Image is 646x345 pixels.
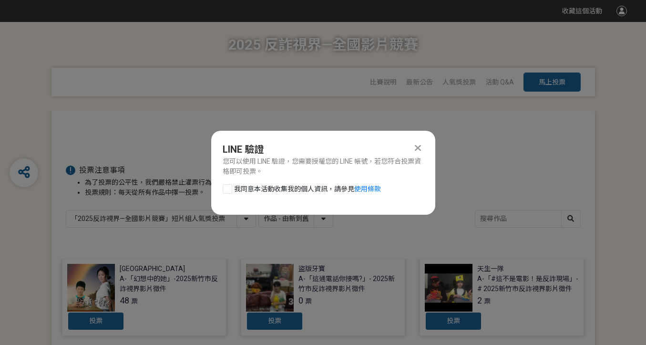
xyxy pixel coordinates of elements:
span: 投票 [89,317,103,324]
span: 馬上投票 [539,78,565,86]
div: 盜版牙寶 [298,264,325,274]
span: 48 [120,295,129,305]
a: 活動 Q&A [485,78,514,86]
h1: 投票列表 [66,130,581,141]
span: 收藏這個活動 [562,7,602,15]
span: 票 [484,297,491,305]
span: 我同意本活動收集我的個人資訊，請參見 [234,184,381,194]
a: 盜版牙寶A-「這通電話你接嗎?」- 2025新竹市反詐視界影片徵件0票投票 [241,259,405,336]
a: [GEOGRAPHIC_DATA]A-「幻想中的她」-2025新竹市反詐視界影片徵件48票投票 [62,259,226,336]
span: 投票注意事項 [79,166,125,175]
div: A-「這通電話你接嗎?」- 2025新竹市反詐視界影片徵件 [298,274,400,294]
a: 比賽說明 [370,78,397,86]
span: 票 [305,297,312,305]
input: 搜尋作品 [475,210,580,227]
a: 最新公告 [406,78,433,86]
li: 投票規則：每天從所有作品中擇一投票。 [85,188,581,198]
h1: 2025 反詐視界—全國影片競賽 [228,22,418,68]
a: 使用條款 [354,185,381,193]
li: 為了投票的公平性，我們嚴格禁止灌票行為，所有投票者皆需經過 LINE 登入認證。 [85,178,581,188]
span: 票 [131,297,138,305]
div: 天生一隊 [477,264,504,274]
span: 人氣獎投票 [442,78,476,86]
div: A-「#這不是電影！是反詐現場」-# 2025新竹市反詐視界影片徵件 [477,274,579,294]
span: 2 [477,295,482,305]
div: 您可以使用 LINE 驗證，您需要授權您的 LINE 帳號，若您符合投票資格即可投票。 [223,157,424,177]
div: LINE 驗證 [223,142,424,157]
div: [GEOGRAPHIC_DATA] [120,264,185,274]
span: 0 [298,295,303,305]
span: 投票 [447,317,460,324]
a: 天生一隊A-「#這不是電影！是反詐現場」-# 2025新竹市反詐視界影片徵件2票投票 [420,259,584,336]
button: 馬上投票 [523,73,581,92]
span: 投票 [268,317,281,324]
div: A-「幻想中的她」-2025新竹市反詐視界影片徵件 [120,274,221,294]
